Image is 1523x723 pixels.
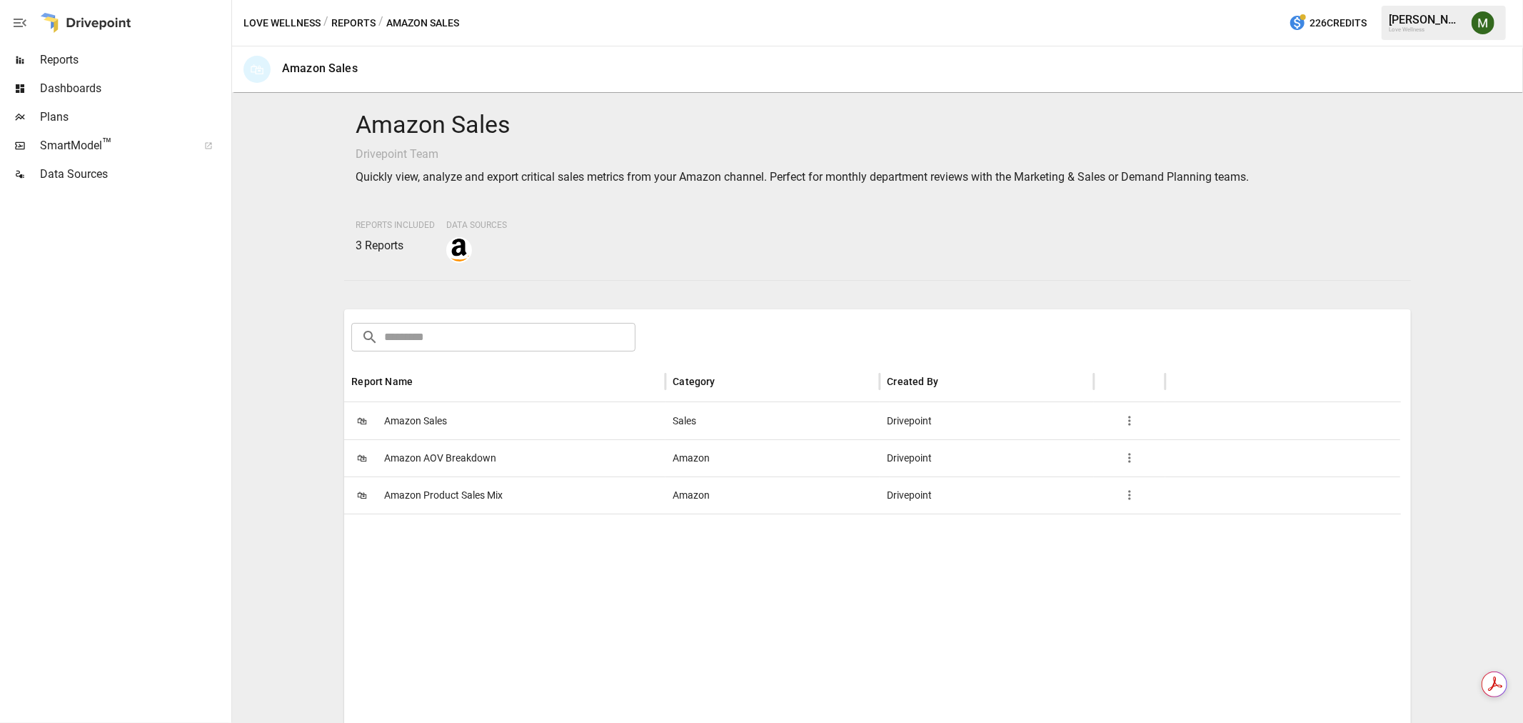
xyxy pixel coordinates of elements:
span: 🛍 [351,484,373,506]
span: Data Sources [446,220,507,230]
img: Meredith Lacasse [1472,11,1494,34]
div: Drivepoint [880,402,1094,439]
div: Category [673,376,715,387]
p: Drivepoint Team [356,146,1399,163]
button: Sort [414,372,434,392]
span: Amazon Product Sales Mix [384,477,503,514]
button: Sort [717,372,737,392]
p: 3 Reports [356,237,435,254]
button: Love Wellness [243,14,321,32]
div: Created By [887,376,938,387]
div: / [378,14,383,32]
button: 226Credits [1283,10,1372,36]
div: Report Name [351,376,413,387]
div: [PERSON_NAME] [1389,13,1463,26]
button: Meredith Lacasse [1463,3,1503,43]
span: ™ [102,135,112,153]
h4: Amazon Sales [356,110,1399,140]
div: Sales [665,402,880,439]
span: Data Sources [40,166,228,183]
button: Reports [331,14,376,32]
div: Love Wellness [1389,26,1463,33]
div: Amazon [665,477,880,514]
div: Drivepoint [880,439,1094,477]
p: Quickly view, analyze and export critical sales metrics from your Amazon channel. Perfect for mon... [356,169,1399,186]
span: SmartModel [40,137,189,154]
span: Dashboards [40,80,228,97]
button: Sort [940,372,960,392]
span: Plans [40,109,228,126]
div: Amazon [665,439,880,477]
div: / [323,14,328,32]
span: 226 Credits [1310,14,1367,32]
div: 🛍 [243,56,271,83]
span: Amazon Sales [384,403,447,439]
div: Amazon Sales [282,61,358,75]
span: 🛍 [351,410,373,432]
img: amazon [448,239,471,261]
span: Amazon AOV Breakdown [384,440,496,477]
span: Reports Included [356,220,435,230]
div: Drivepoint [880,477,1094,514]
span: 🛍 [351,447,373,469]
span: Reports [40,51,228,69]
